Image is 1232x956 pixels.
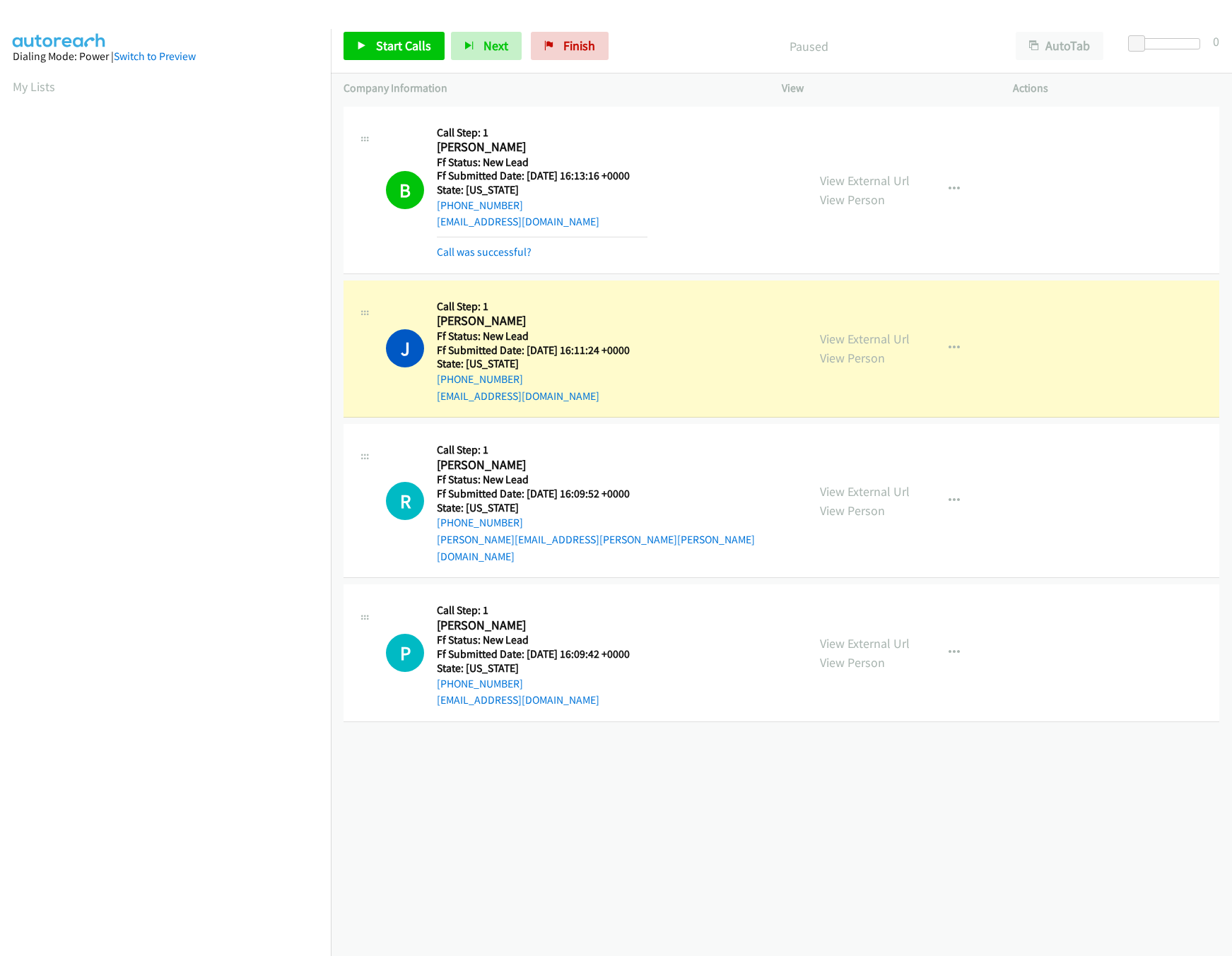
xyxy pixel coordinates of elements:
[437,169,647,183] h5: Ff Submitted Date: [DATE] 16:13:16 +0000
[437,329,647,343] h5: Ff Status: New Lead
[437,487,794,501] h5: Ff Submitted Date: [DATE] 16:09:52 +0000
[563,37,595,54] span: Finish
[13,48,318,65] div: Dialing Mode: Power |
[437,139,647,155] h2: [PERSON_NAME]
[437,533,755,563] a: [PERSON_NAME][EMAIL_ADDRESS][PERSON_NAME][PERSON_NAME][DOMAIN_NAME]
[386,482,424,520] h1: R
[820,331,910,347] a: View External Url
[820,483,910,500] a: View External Url
[13,109,331,780] iframe: Dialpad
[437,343,647,358] h5: Ff Submitted Date: [DATE] 16:11:24 +0000
[437,603,647,618] h5: Call Step: 1
[437,661,647,675] h5: State: [US_STATE]
[386,329,424,367] h1: J
[386,634,424,672] h1: P
[820,172,910,189] a: View External Url
[344,32,445,60] a: Start Calls
[437,357,647,371] h5: State: [US_STATE]
[531,32,609,60] a: Finish
[437,199,523,212] a: [PHONE_NUMBER]
[114,49,196,63] a: Switch to Preview
[437,501,794,515] h5: State: [US_STATE]
[437,215,599,228] a: [EMAIL_ADDRESS][DOMAIN_NAME]
[376,37,431,54] span: Start Calls
[1013,80,1219,97] p: Actions
[1135,38,1200,49] div: Delay between calls (in seconds)
[437,693,599,707] a: [EMAIL_ADDRESS][DOMAIN_NAME]
[782,80,988,97] p: View
[437,313,647,329] h2: [PERSON_NAME]
[820,350,885,366] a: View Person
[820,191,885,208] a: View Person
[437,245,532,259] a: Call was successful?
[437,457,647,473] h2: [PERSON_NAME]
[437,473,794,487] h5: Ff Status: New Lead
[628,37,990,56] p: Paused
[13,78,55,95] a: My Lists
[437,677,523,690] a: [PHONE_NUMBER]
[437,647,647,661] h5: Ff Submitted Date: [DATE] 16:09:42 +0000
[483,37,508,54] span: Next
[1213,32,1219,51] div: 0
[437,618,647,634] h2: [PERSON_NAME]
[386,171,424,209] h1: B
[1016,32,1103,60] button: AutoTab
[344,80,756,97] p: Company Information
[437,389,599,403] a: [EMAIL_ADDRESS][DOMAIN_NAME]
[451,32,522,60] button: Next
[386,482,424,520] div: The call is yet to be attempted
[437,372,523,386] a: [PHONE_NUMBER]
[386,634,424,672] div: The call is yet to be attempted
[437,633,647,647] h5: Ff Status: New Lead
[437,183,647,197] h5: State: [US_STATE]
[437,443,794,457] h5: Call Step: 1
[820,635,910,651] a: View External Url
[437,155,647,170] h5: Ff Status: New Lead
[437,126,647,140] h5: Call Step: 1
[820,654,885,671] a: View Person
[437,516,523,529] a: [PHONE_NUMBER]
[437,300,647,314] h5: Call Step: 1
[820,502,885,519] a: View Person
